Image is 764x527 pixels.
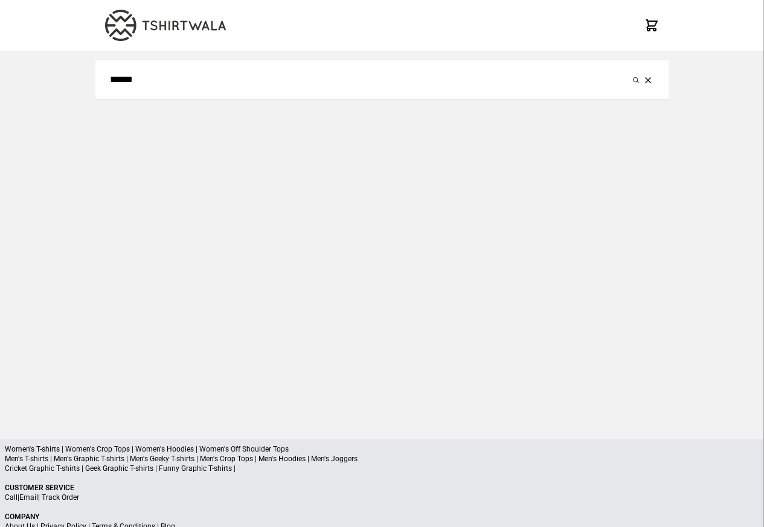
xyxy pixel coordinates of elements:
[5,444,759,454] p: Women's T-shirts | Women's Crop Tops | Women's Hoodies | Women's Off Shoulder Tops
[105,10,226,41] img: TW-LOGO-400-104.png
[5,483,759,493] p: Customer Service
[5,464,759,473] p: Cricket Graphic T-shirts | Geek Graphic T-shirts | Funny Graphic T-shirts |
[42,493,79,502] a: Track Order
[5,493,18,502] a: Call
[19,493,38,502] a: Email
[5,493,759,502] p: | |
[5,454,759,464] p: Men's T-shirts | Men's Graphic T-shirts | Men's Geeky T-shirts | Men's Crop Tops | Men's Hoodies ...
[630,72,642,87] button: Submit your search query.
[5,512,759,522] p: Company
[642,72,654,87] button: Clear the search query.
